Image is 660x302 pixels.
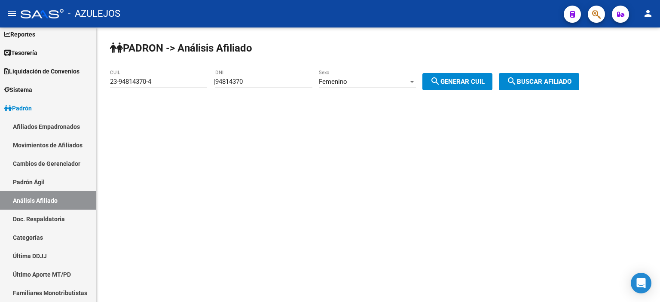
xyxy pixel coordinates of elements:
[4,67,79,76] span: Liquidación de Convenios
[4,104,32,113] span: Padrón
[430,76,440,86] mat-icon: search
[68,4,120,23] span: - AZULEJOS
[499,73,579,90] button: Buscar afiliado
[7,8,17,18] mat-icon: menu
[507,76,517,86] mat-icon: search
[214,78,499,85] div: |
[422,73,492,90] button: Generar CUIL
[430,78,485,85] span: Generar CUIL
[507,78,571,85] span: Buscar afiliado
[4,85,32,95] span: Sistema
[110,42,252,54] strong: PADRON -> Análisis Afiliado
[4,48,37,58] span: Tesorería
[643,8,653,18] mat-icon: person
[319,78,347,85] span: Femenino
[4,30,35,39] span: Reportes
[631,273,651,293] div: Open Intercom Messenger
